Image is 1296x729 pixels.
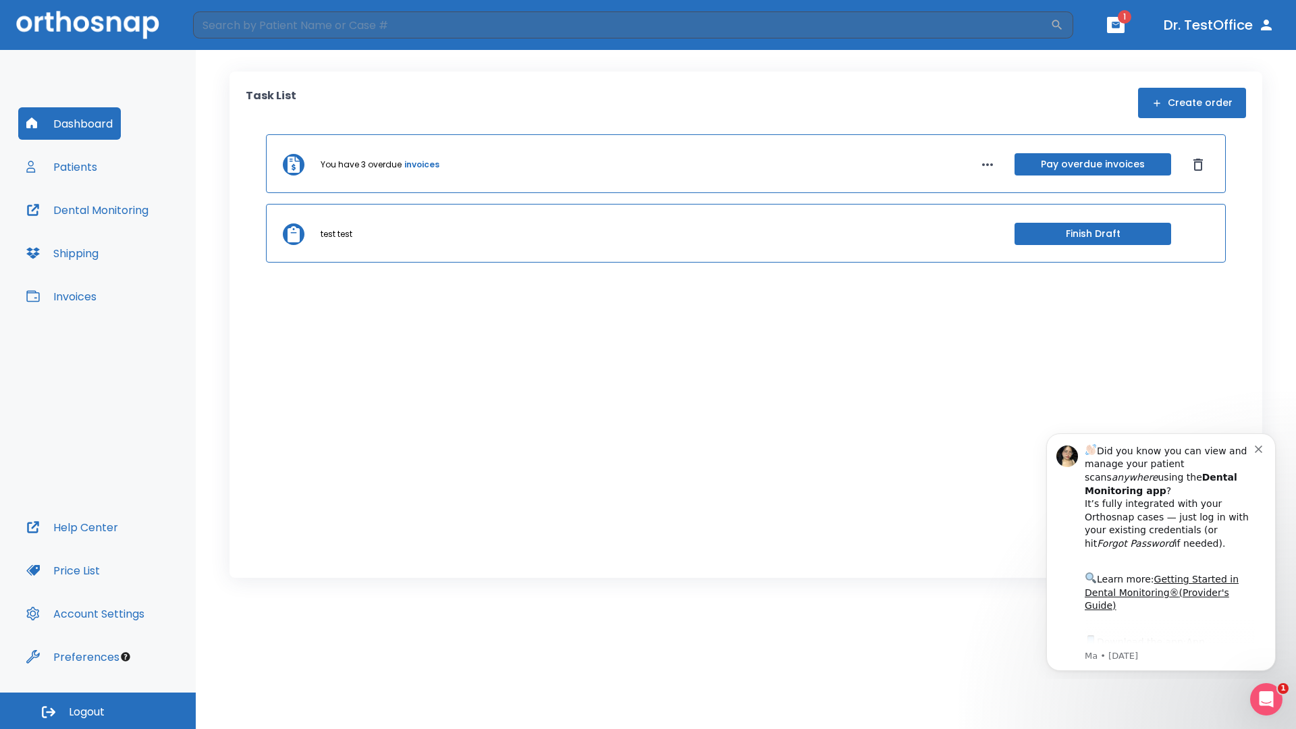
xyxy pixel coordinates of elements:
[1187,154,1209,175] button: Dismiss
[18,511,126,543] button: Help Center
[18,641,128,673] button: Preferences
[18,107,121,140] button: Dashboard
[59,212,229,281] div: Download the app: | ​ Let us know if you need help getting started!
[18,280,105,313] button: Invoices
[18,151,105,183] button: Patients
[16,11,159,38] img: Orthosnap
[1015,223,1171,245] button: Finish Draft
[1118,10,1131,24] span: 1
[321,159,402,171] p: You have 3 overdue
[193,11,1050,38] input: Search by Patient Name or Case #
[404,159,439,171] a: invoices
[18,597,153,630] button: Account Settings
[18,237,107,269] button: Shipping
[59,229,229,241] p: Message from Ma, sent 8w ago
[69,705,105,720] span: Logout
[1278,683,1289,694] span: 1
[1138,88,1246,118] button: Create order
[18,554,108,587] button: Price List
[18,194,157,226] button: Dental Monitoring
[1158,13,1280,37] button: Dr. TestOffice
[119,651,132,663] div: Tooltip anchor
[246,88,296,118] p: Task List
[1026,421,1296,679] iframe: Intercom notifications message
[59,215,179,240] a: App Store
[321,228,352,240] p: test test
[229,21,240,32] button: Dismiss notification
[1015,153,1171,175] button: Pay overdue invoices
[1250,683,1282,715] iframe: Intercom live chat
